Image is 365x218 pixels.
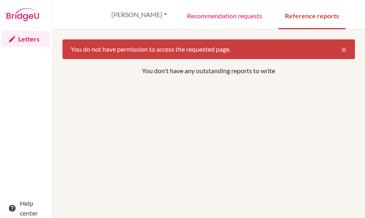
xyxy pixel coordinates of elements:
a: Reference reports [278,1,345,29]
p: You don't have any outstanding reports to write [68,66,350,76]
div: You do not have permission to access the requested page. [62,39,356,59]
button: Close [333,39,355,59]
span: × [341,43,347,55]
a: Help center [2,200,50,216]
img: Bridge-U [7,8,39,21]
a: Letters [2,31,50,47]
a: Recommendation requests [180,1,269,29]
button: [PERSON_NAME] [108,7,171,22]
